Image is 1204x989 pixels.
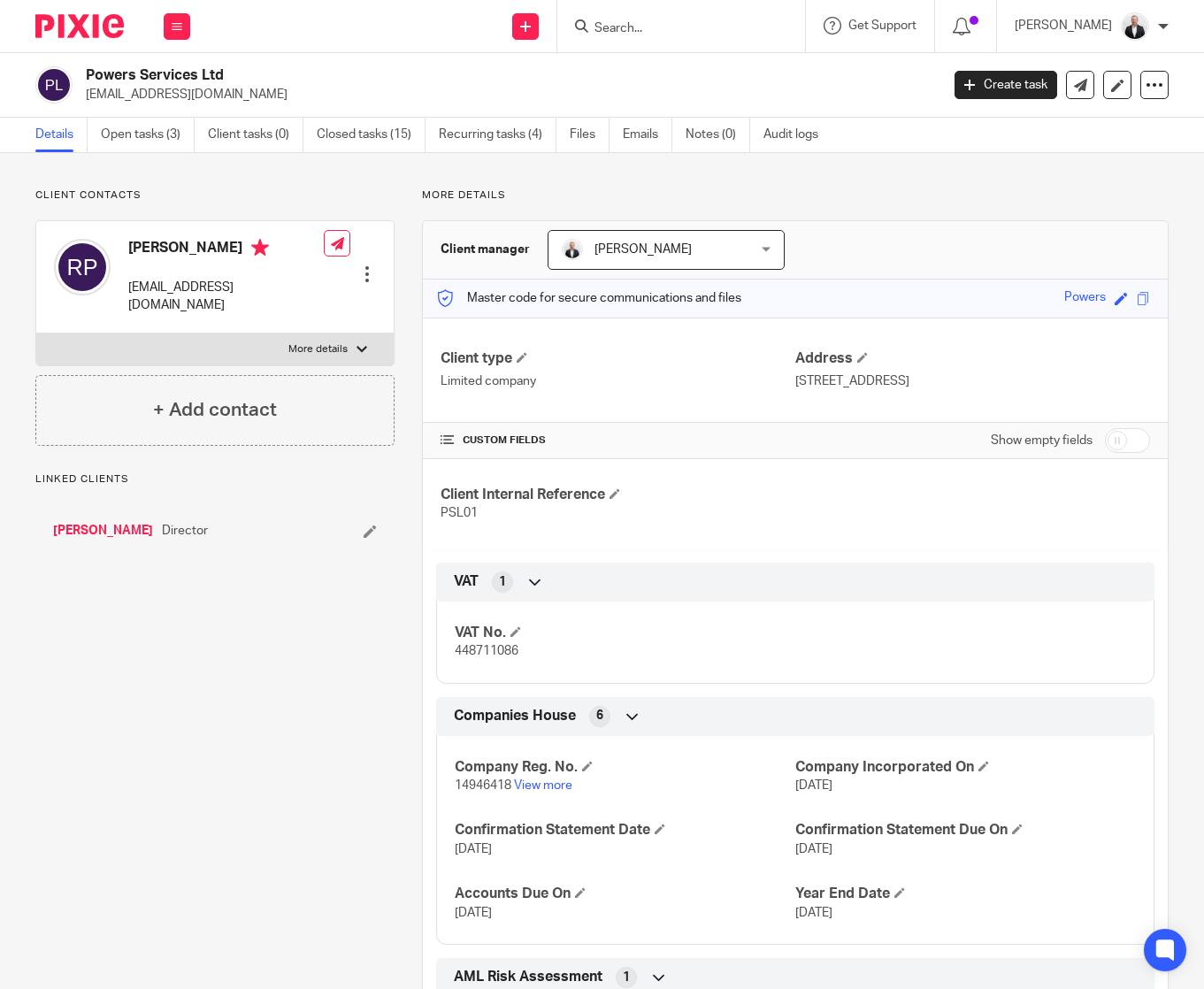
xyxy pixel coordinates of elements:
h4: Client type [441,349,795,368]
div: Powers [1064,288,1106,309]
span: AML Risk Assessment [454,968,602,986]
span: [DATE] [455,843,492,855]
p: [STREET_ADDRESS] [795,372,1150,390]
label: Show empty fields [991,432,1093,449]
span: Companies House [454,707,576,725]
a: Open tasks (3) [101,118,195,152]
span: [PERSON_NAME] [594,243,692,256]
img: svg%3E [35,66,73,103]
a: [PERSON_NAME] [53,522,153,540]
span: 448711086 [455,645,518,657]
span: Get Support [848,19,916,32]
a: View more [514,779,572,792]
img: _SKY9589-Edit-2.jpeg [562,239,583,260]
span: 1 [623,969,630,986]
h4: + Add contact [153,396,277,424]
p: Limited company [441,372,795,390]
p: Linked clients [35,472,395,487]
a: Closed tasks (15) [317,118,426,152]
h3: Client manager [441,241,530,258]
img: _SKY9589-Edit-2.jpeg [1121,12,1149,41]
p: Client contacts [35,188,395,203]
a: Notes (0) [686,118,750,152]
a: Details [35,118,88,152]
h4: Year End Date [795,885,1136,903]
p: More details [422,188,1169,203]
h4: Address [795,349,1150,368]
h2: Powers Services Ltd [86,66,760,85]
h4: Confirmation Statement Due On [795,821,1136,839]
input: Search [593,21,752,37]
span: [DATE] [795,907,832,919]
i: Primary [251,239,269,257]
span: [DATE] [455,907,492,919]
a: Audit logs [763,118,832,152]
p: [PERSON_NAME] [1015,17,1112,34]
h4: Confirmation Statement Date [455,821,795,839]
img: svg%3E [54,239,111,295]
span: 6 [596,707,603,724]
span: PSL01 [441,507,478,519]
a: Recurring tasks (4) [439,118,556,152]
h4: CUSTOM FIELDS [441,433,795,448]
a: Files [570,118,610,152]
span: Director [162,522,208,540]
a: Create task [955,71,1057,99]
span: VAT [454,572,479,591]
h4: Company Incorporated On [795,758,1136,777]
p: Master code for secure communications and files [436,289,741,307]
p: [EMAIL_ADDRESS][DOMAIN_NAME] [86,86,928,103]
span: [DATE] [795,843,832,855]
a: Client tasks (0) [208,118,303,152]
p: [EMAIL_ADDRESS][DOMAIN_NAME] [128,279,324,315]
h4: Client Internal Reference [441,486,795,504]
h4: [PERSON_NAME] [128,239,324,261]
a: Emails [623,118,672,152]
span: 1 [499,573,506,591]
span: [DATE] [795,779,832,792]
img: Pixie [35,14,124,38]
p: More details [288,342,348,356]
h4: Company Reg. No. [455,758,795,777]
h4: VAT No. [455,624,795,642]
h4: Accounts Due On [455,885,795,903]
span: 14946418 [455,779,511,792]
